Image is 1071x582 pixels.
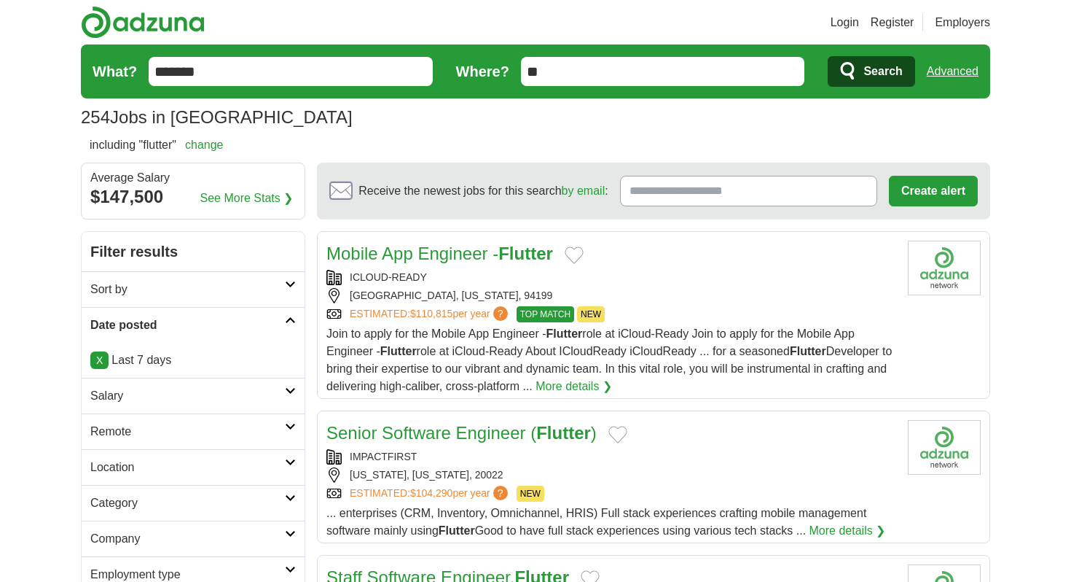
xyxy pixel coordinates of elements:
[410,487,452,499] span: $104,290
[90,281,285,298] h2: Sort by
[326,270,896,285] div: ICLOUD-READY
[908,241,981,295] img: Company logo
[90,530,285,548] h2: Company
[90,387,285,405] h2: Salary
[82,271,305,307] a: Sort by
[535,378,612,395] a: More details ❯
[498,244,553,263] strong: Flutter
[81,107,353,127] h1: Jobs in [GEOGRAPHIC_DATA]
[326,423,597,443] a: Senior Software Engineer (Flutter)
[410,308,452,319] span: $110,815
[358,182,608,200] span: Receive the newest jobs for this search :
[871,14,914,31] a: Register
[565,247,584,264] button: Add to favorite jobs
[82,485,305,521] a: Category
[90,423,285,441] h2: Remote
[350,486,511,502] a: ESTIMATED:$104,290per year?
[517,306,574,322] span: TOP MATCH
[90,352,109,369] a: X
[81,6,205,39] img: Adzuna logo
[81,104,110,131] span: 254
[935,14,990,31] a: Employers
[326,288,896,303] div: [GEOGRAPHIC_DATA], [US_STATE], 94199
[82,378,305,414] a: Salary
[562,185,605,197] a: by email
[326,449,896,465] div: IMPACTFIRST
[439,524,475,537] strong: Flutter
[90,317,285,334] h2: Date posted
[93,61,137,82] label: What?
[536,423,591,443] strong: Flutter
[90,172,296,184] div: Average Salary
[380,345,417,357] strong: Flutter
[90,459,285,476] h2: Location
[493,306,508,321] span: ?
[828,56,914,87] button: Search
[326,467,896,483] div: [US_STATE], [US_STATE], 20022
[456,61,509,82] label: Where?
[493,486,508,500] span: ?
[82,232,305,271] h2: Filter results
[326,244,553,263] a: Mobile App Engineer -Flutter
[90,184,296,210] div: $147,500
[927,57,978,86] a: Advanced
[517,486,544,502] span: NEW
[577,306,605,322] span: NEW
[90,352,296,369] p: Last 7 days
[82,414,305,449] a: Remote
[82,307,305,343] a: Date posted
[82,449,305,485] a: Location
[863,57,902,86] span: Search
[546,327,583,340] strong: Flutter
[326,327,892,392] span: Join to apply for the Mobile App Engineer - role at iCloud-Ready Join to apply for the Mobile App...
[326,507,866,537] span: ... enterprises (CRM, Inventory, Omnichannel, HRIS) Full stack experiences crafting mobile manage...
[90,494,285,512] h2: Category
[608,426,627,443] button: Add to favorite jobs
[831,14,859,31] a: Login
[790,345,826,357] strong: Flutter
[889,176,978,206] button: Create alert
[185,139,224,151] a: change
[82,521,305,556] a: Company
[200,190,294,207] a: See More Stats ❯
[908,420,981,475] img: Company logo
[90,136,223,154] h2: including "flutter"
[350,306,511,322] a: ESTIMATED:$110,815per year?
[809,522,886,540] a: More details ❯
